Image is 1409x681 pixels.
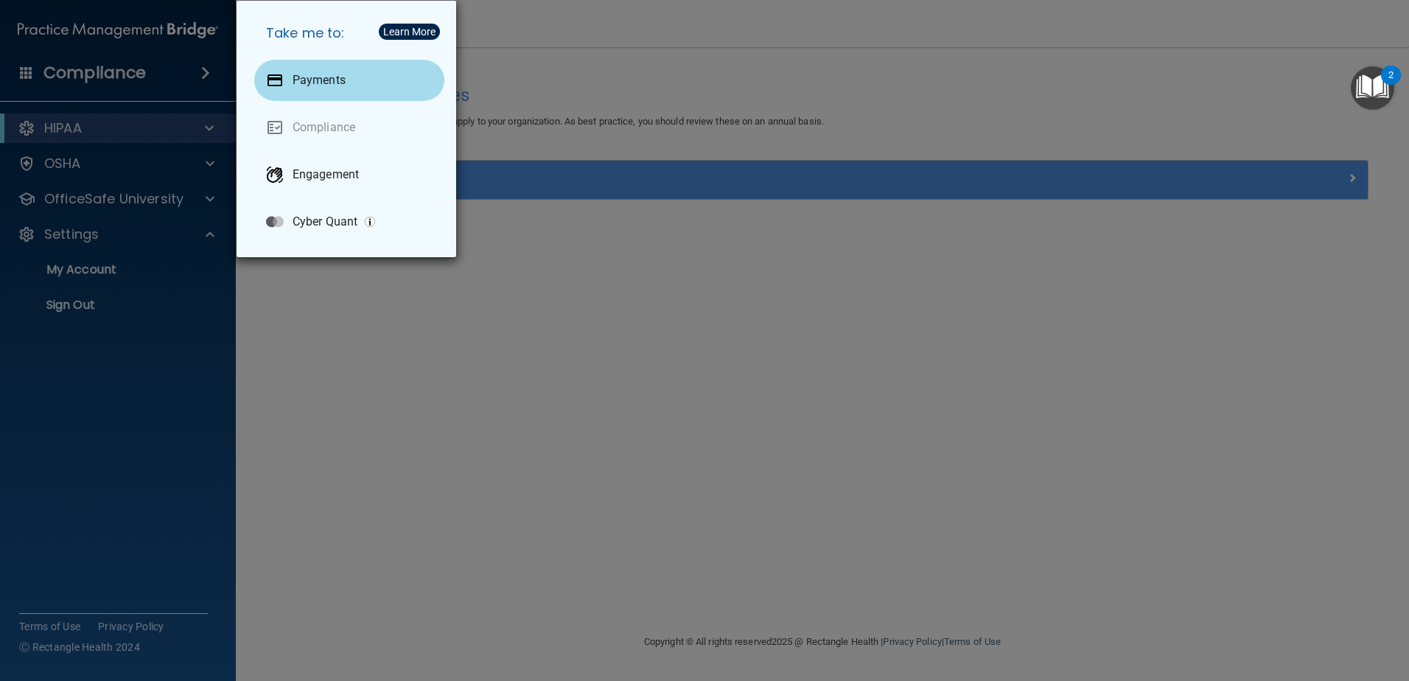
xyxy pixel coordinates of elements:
[383,27,436,37] div: Learn More
[254,60,444,101] a: Payments
[379,24,440,40] button: Learn More
[293,167,359,182] p: Engagement
[254,154,444,195] a: Engagement
[1351,66,1394,110] button: Open Resource Center, 2 new notifications
[293,214,357,229] p: Cyber Quant
[254,13,444,54] h5: Take me to:
[1388,75,1394,94] div: 2
[293,73,346,88] p: Payments
[254,201,444,242] a: Cyber Quant
[254,107,444,148] a: Compliance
